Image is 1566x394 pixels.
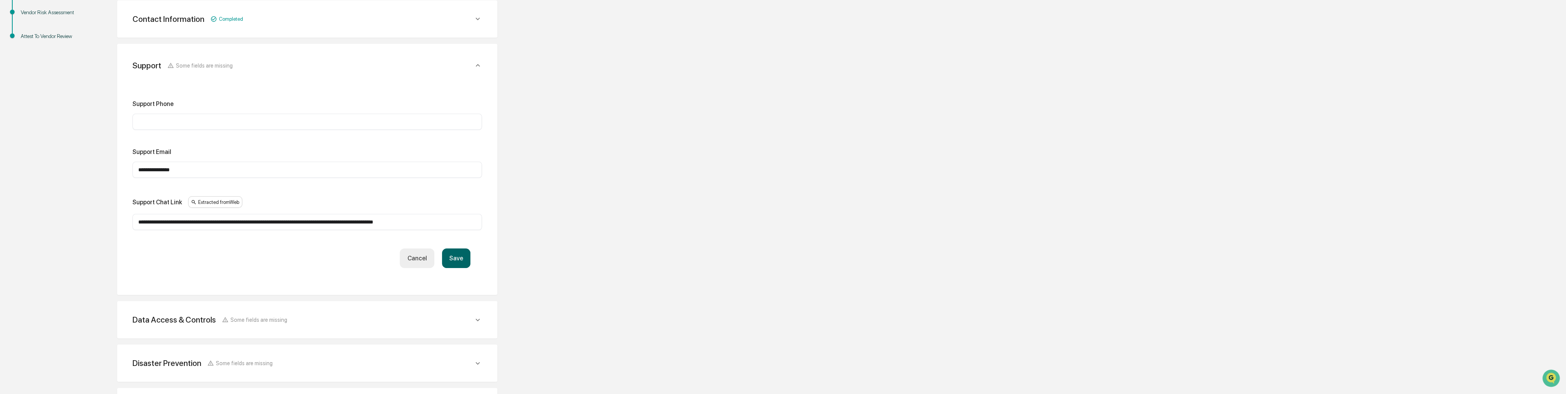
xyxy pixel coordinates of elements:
[15,151,48,158] span: Data Lookup
[68,104,84,110] span: [DATE]
[132,148,171,156] div: Support Email
[188,196,242,208] div: Extracted from Web
[53,133,98,147] a: 🗄️Attestations
[5,147,51,161] a: 🔎Data Lookup
[216,360,273,366] span: Some fields are missing
[176,62,233,69] span: Some fields are missing
[132,315,216,324] div: Data Access & Controls
[119,83,140,93] button: See all
[24,104,62,110] span: [PERSON_NAME]
[132,14,204,24] div: Contact Information
[132,100,174,108] div: Support Phone
[131,61,140,70] button: Start new chat
[16,58,30,72] img: 8933085812038_c878075ebb4cc5468115_72.jpg
[8,97,20,109] img: Sigrid Alegria
[126,354,488,372] div: Disaster PreventionSome fields are missing
[8,85,51,91] div: Past conversations
[442,248,470,268] button: Save
[54,169,93,175] a: Powered byPylon
[132,358,201,368] div: Disaster Prevention
[15,136,50,144] span: Preclearance
[8,58,22,72] img: 1746055101610-c473b297-6a78-478c-a979-82029cc54cd1
[126,53,488,78] div: SupportSome fields are missing
[126,310,488,329] div: Data Access & ControlsSome fields are missing
[8,16,140,28] p: How can we help?
[35,66,106,72] div: We're available if you need us!
[230,316,287,323] span: Some fields are missing
[64,104,66,110] span: •
[132,199,182,206] div: Support Chat Link
[1541,369,1562,389] iframe: Open customer support
[21,32,84,40] div: Attest To Vendor Review
[132,61,161,70] div: Support
[5,133,53,147] a: 🖐️Preclearance
[76,169,93,175] span: Pylon
[219,16,243,22] span: Completed
[35,58,126,66] div: Start new chat
[8,151,14,157] div: 🔎
[63,136,95,144] span: Attestations
[56,137,62,143] div: 🗄️
[126,10,488,28] div: Contact InformationCompleted
[21,8,84,17] div: Vendor Risk Assessment
[400,248,434,268] button: Cancel
[8,137,14,143] div: 🖐️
